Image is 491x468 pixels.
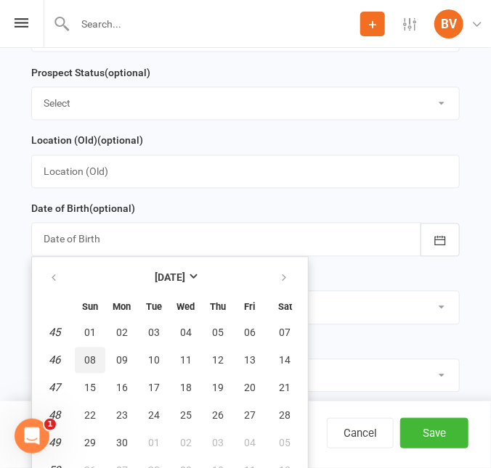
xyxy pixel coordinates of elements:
[105,67,150,78] spang: (optional)
[89,203,135,215] spang: (optional)
[49,327,61,340] em: 45
[203,403,233,429] button: 26
[245,302,256,313] small: Friday
[203,348,233,374] button: 12
[31,201,135,217] label: Date of Birth
[148,410,160,422] span: 24
[327,418,394,448] button: Cancel
[280,410,291,422] span: 28
[75,375,105,401] button: 15
[210,302,226,313] small: Thursday
[180,355,192,366] span: 11
[107,348,137,374] button: 09
[177,302,195,313] small: Wednesday
[75,320,105,346] button: 01
[235,375,265,401] button: 20
[244,382,256,394] span: 20
[244,438,256,449] span: 04
[212,438,224,449] span: 03
[84,410,96,422] span: 22
[180,327,192,339] span: 04
[180,382,192,394] span: 18
[107,320,137,346] button: 02
[107,403,137,429] button: 23
[49,409,61,422] em: 48
[116,382,128,394] span: 16
[212,355,224,366] span: 12
[148,327,160,339] span: 03
[75,403,105,429] button: 22
[148,355,160,366] span: 10
[244,355,256,366] span: 13
[212,410,224,422] span: 26
[280,382,291,394] span: 21
[278,302,292,313] small: Saturday
[31,65,150,81] label: Prospect Status
[75,348,105,374] button: 08
[180,410,192,422] span: 25
[84,327,96,339] span: 01
[139,320,169,346] button: 03
[139,375,169,401] button: 17
[180,438,192,449] span: 02
[212,327,224,339] span: 05
[235,430,265,456] button: 04
[139,403,169,429] button: 24
[235,348,265,374] button: 13
[267,348,304,374] button: 14
[155,272,185,284] strong: [DATE]
[434,9,463,38] div: BV
[97,135,143,147] spang: (optional)
[84,382,96,394] span: 15
[31,155,460,189] input: Location (Old)
[171,375,201,401] button: 18
[116,327,128,339] span: 02
[235,403,265,429] button: 27
[280,355,291,366] span: 14
[212,382,224,394] span: 19
[49,382,61,395] em: 47
[244,327,256,339] span: 06
[44,419,56,430] span: 1
[116,438,128,449] span: 30
[15,419,49,453] iframe: Intercom live chat
[148,382,160,394] span: 17
[267,375,304,401] button: 21
[171,430,201,456] button: 02
[113,302,131,313] small: Monday
[267,430,304,456] button: 05
[70,14,360,34] input: Search...
[203,375,233,401] button: 19
[116,355,128,366] span: 09
[171,403,201,429] button: 25
[82,302,98,313] small: Sunday
[139,348,169,374] button: 10
[244,410,256,422] span: 27
[280,327,291,339] span: 07
[116,410,128,422] span: 23
[171,320,201,346] button: 04
[267,320,304,346] button: 07
[148,438,160,449] span: 01
[49,437,61,450] em: 49
[267,403,304,429] button: 28
[280,438,291,449] span: 05
[31,133,143,149] label: Location (Old)
[107,375,137,401] button: 16
[146,302,162,313] small: Tuesday
[107,430,137,456] button: 30
[203,320,233,346] button: 05
[84,355,96,366] span: 08
[171,348,201,374] button: 11
[235,320,265,346] button: 06
[75,430,105,456] button: 29
[139,430,169,456] button: 01
[400,418,468,448] button: Save
[203,430,233,456] button: 03
[49,354,61,367] em: 46
[84,438,96,449] span: 29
